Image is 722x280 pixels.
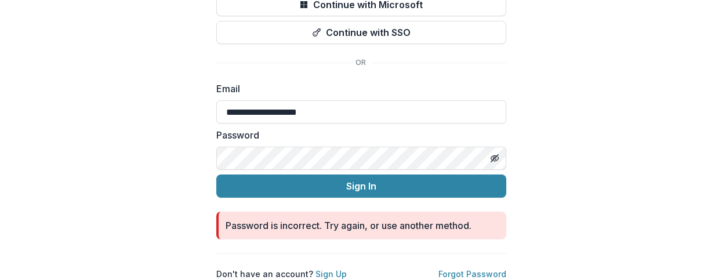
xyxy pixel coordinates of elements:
[226,219,471,232] div: Password is incorrect. Try again, or use another method.
[315,269,347,279] a: Sign Up
[216,268,347,280] p: Don't have an account?
[216,174,506,198] button: Sign In
[216,82,499,96] label: Email
[216,128,499,142] label: Password
[438,269,506,279] a: Forgot Password
[216,21,506,44] button: Continue with SSO
[485,149,504,168] button: Toggle password visibility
